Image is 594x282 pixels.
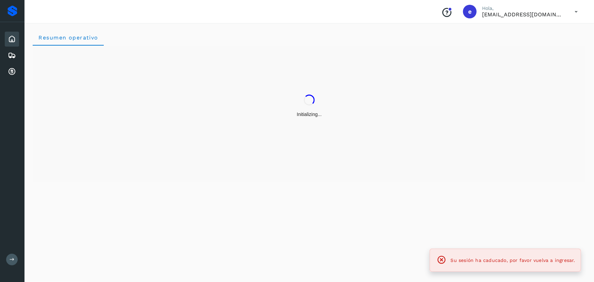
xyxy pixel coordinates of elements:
span: Resumen operativo [38,34,98,41]
p: ebenezer5009@gmail.com [482,11,564,18]
span: Su sesión ha caducado, por favor vuelva a ingresar. [451,258,575,263]
p: Hola, [482,5,564,11]
div: Cuentas por cobrar [5,64,19,79]
div: Inicio [5,32,19,47]
div: Embarques [5,48,19,63]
